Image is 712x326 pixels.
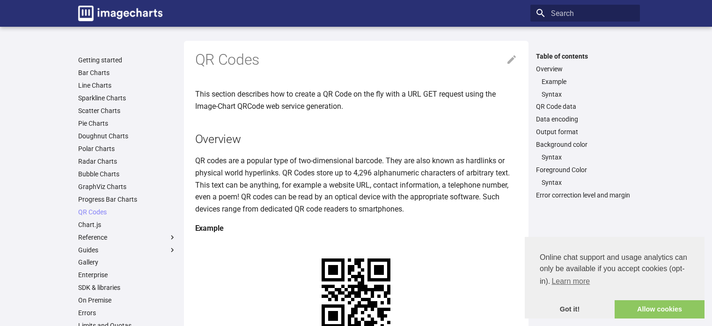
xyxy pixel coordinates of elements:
[542,77,634,86] a: Example
[530,52,640,200] nav: Table of contents
[74,2,166,25] a: Image-Charts documentation
[78,157,176,166] a: Radar Charts
[536,128,634,136] a: Output format
[536,166,634,174] a: Foreground Color
[78,283,176,292] a: SDK & libraries
[542,153,634,161] a: Syntax
[195,131,517,147] h2: Overview
[536,102,634,111] a: QR Code data
[78,144,176,153] a: Polar Charts
[536,191,634,199] a: Error correction level and margin
[78,81,176,90] a: Line Charts
[540,252,690,288] span: Online chat support and usage analytics can only be available if you accept cookies (opt-in).
[536,140,634,149] a: Background color
[525,300,615,319] a: dismiss cookie message
[78,56,176,64] a: Getting started
[536,77,634,99] nav: Overview
[615,300,705,319] a: allow cookies
[78,296,176,304] a: On Premise
[78,6,162,21] img: logo
[78,132,176,140] a: Doughnut Charts
[536,115,634,123] a: Data encoding
[536,65,634,73] a: Overview
[530,52,640,61] label: Table of contents
[195,88,517,112] p: This section describes how to create a QR Code on the fly with a URL GET request using the Image-...
[78,119,176,128] a: Pie Charts
[78,170,176,178] a: Bubble Charts
[78,309,176,317] a: Errors
[78,220,176,229] a: Chart.js
[542,90,634,99] a: Syntax
[530,5,640,22] input: Search
[78,233,176,242] label: Reference
[195,155,517,215] p: QR codes are a popular type of two-dimensional barcode. They are also known as hardlinks or physi...
[78,246,176,254] label: Guides
[525,237,705,318] div: cookieconsent
[195,222,517,235] h4: Example
[536,178,634,187] nav: Foreground Color
[78,68,176,77] a: Bar Charts
[78,208,176,216] a: QR Codes
[78,106,176,115] a: Scatter Charts
[550,274,591,288] a: learn more about cookies
[536,153,634,161] nav: Background color
[78,195,176,204] a: Progress Bar Charts
[195,50,517,70] h1: QR Codes
[78,94,176,102] a: Sparkline Charts
[78,258,176,266] a: Gallery
[78,271,176,279] a: Enterprise
[78,182,176,191] a: GraphViz Charts
[542,178,634,187] a: Syntax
